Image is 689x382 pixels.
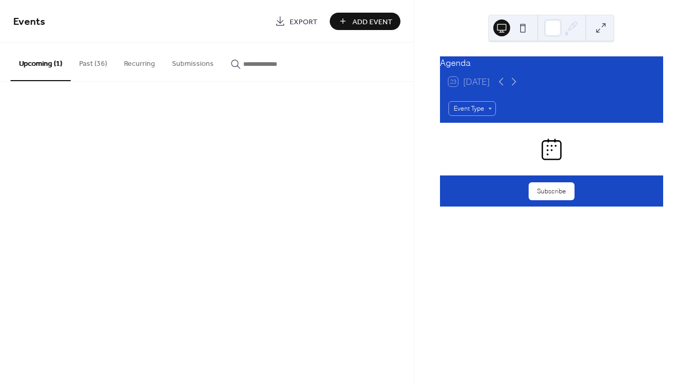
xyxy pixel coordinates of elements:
[330,13,400,30] button: Add Event
[116,43,164,80] button: Recurring
[529,182,575,200] button: Subscribe
[11,43,71,81] button: Upcoming (1)
[71,43,116,80] button: Past (36)
[290,16,318,27] span: Export
[267,13,326,30] a: Export
[164,43,222,80] button: Submissions
[352,16,393,27] span: Add Event
[13,12,45,32] span: Events
[440,56,663,69] div: Agenda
